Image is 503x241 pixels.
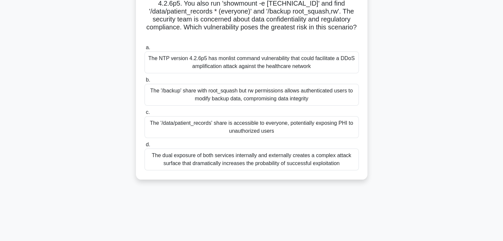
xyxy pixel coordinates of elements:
span: c. [146,109,150,115]
span: d. [146,142,150,147]
div: The NTP version 4.2.6p5 has monlist command vulnerability that could facilitate a DDoS amplificat... [145,52,359,73]
div: The dual exposure of both services internally and externally creates a complex attack surface tha... [145,149,359,170]
div: The '/backup' share with root_squash but rw permissions allows authenticated users to modify back... [145,84,359,106]
span: a. [146,45,150,50]
span: b. [146,77,150,83]
div: The '/data/patient_records' share is accessible to everyone, potentially exposing PHI to unauthor... [145,116,359,138]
